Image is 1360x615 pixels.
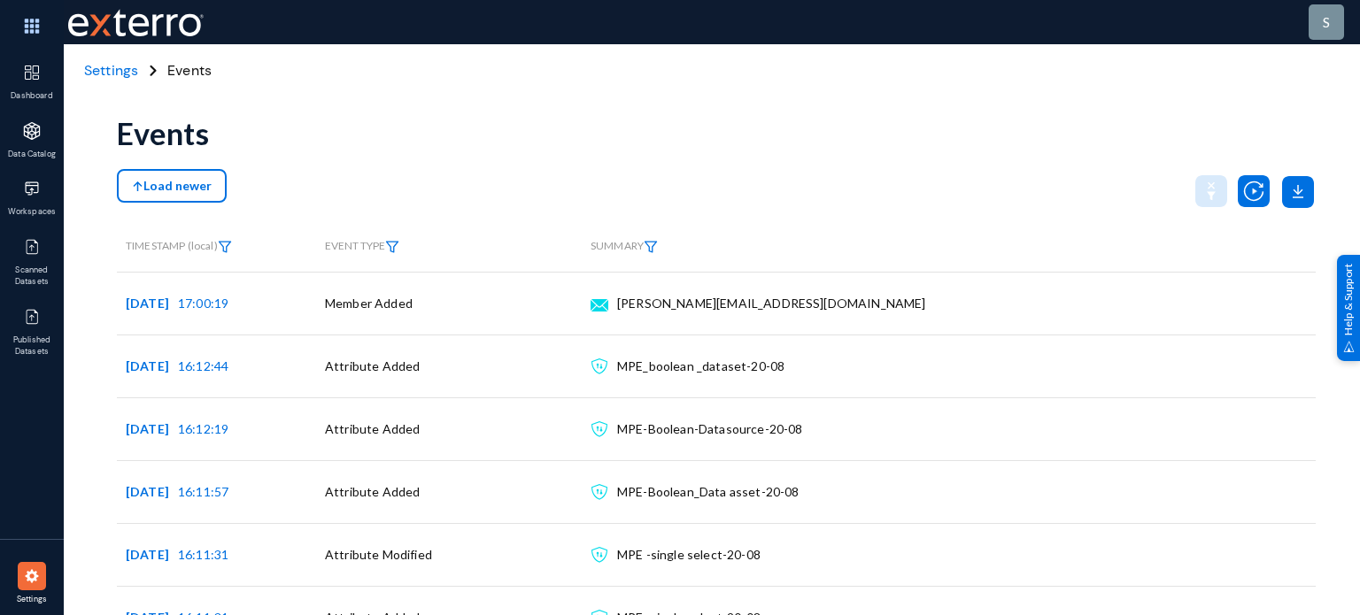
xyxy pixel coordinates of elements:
[325,358,420,373] span: Attribute Added
[23,308,41,326] img: icon-published.svg
[591,483,608,501] img: icon-policy.svg
[591,546,608,564] img: icon-policy.svg
[126,484,178,499] span: [DATE]
[132,181,143,193] img: icon-arrow-above.svg
[4,265,61,288] span: Scanned Datasets
[64,4,201,41] span: Exterro
[4,334,61,358] span: Published Datasets
[5,7,58,45] img: app launcher
[4,206,61,219] span: Workspaces
[126,239,232,252] span: TIMESTAMP (local)
[68,9,204,36] img: exterro-work-mark.svg
[23,64,41,81] img: icon-dashboard.svg
[178,421,228,436] span: 16:12:19
[117,169,227,203] button: Load newer
[1343,341,1355,352] img: help_support.svg
[591,239,658,252] span: SUMMARY
[178,547,228,562] span: 16:11:31
[591,357,608,375] img: icon-policy.svg
[1337,254,1360,360] div: Help & Support
[126,296,178,311] span: [DATE]
[23,238,41,256] img: icon-published.svg
[617,357,784,375] div: MPE_boolean _dataset-20-08
[1238,175,1270,207] img: icon-utility-autoscan.svg
[23,567,41,585] img: icon-settings.svg
[126,547,178,562] span: [DATE]
[325,421,420,436] span: Attribute Added
[1323,13,1330,30] span: s
[84,61,138,80] span: Settings
[617,546,761,564] div: MPE -single select-20-08
[1323,12,1330,33] div: s
[126,421,178,436] span: [DATE]
[617,295,926,312] div: [PERSON_NAME][EMAIL_ADDRESS][DOMAIN_NAME]
[23,180,41,197] img: icon-workspace.svg
[617,483,799,501] div: MPE-Boolean_Data asset-20-08
[644,241,658,253] img: icon-filter.svg
[178,358,228,373] span: 16:12:44
[325,296,413,311] span: Member Added
[167,60,212,81] span: Events
[4,149,61,161] span: Data Catalog
[325,547,432,562] span: Attribute Modified
[325,240,399,253] span: EVENT TYPE
[178,484,228,499] span: 16:11:57
[178,296,228,311] span: 17:00:19
[132,178,212,193] span: Load newer
[218,241,232,253] img: icon-filter.svg
[126,358,178,373] span: [DATE]
[4,594,61,606] span: Settings
[117,115,209,151] div: Events
[385,241,399,253] img: icon-filter.svg
[617,420,802,438] div: MPE-Boolean-Datasource-20-08
[23,122,41,140] img: icon-applications.svg
[325,484,420,499] span: Attribute Added
[591,420,608,438] img: icon-policy.svg
[4,90,61,103] span: Dashboard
